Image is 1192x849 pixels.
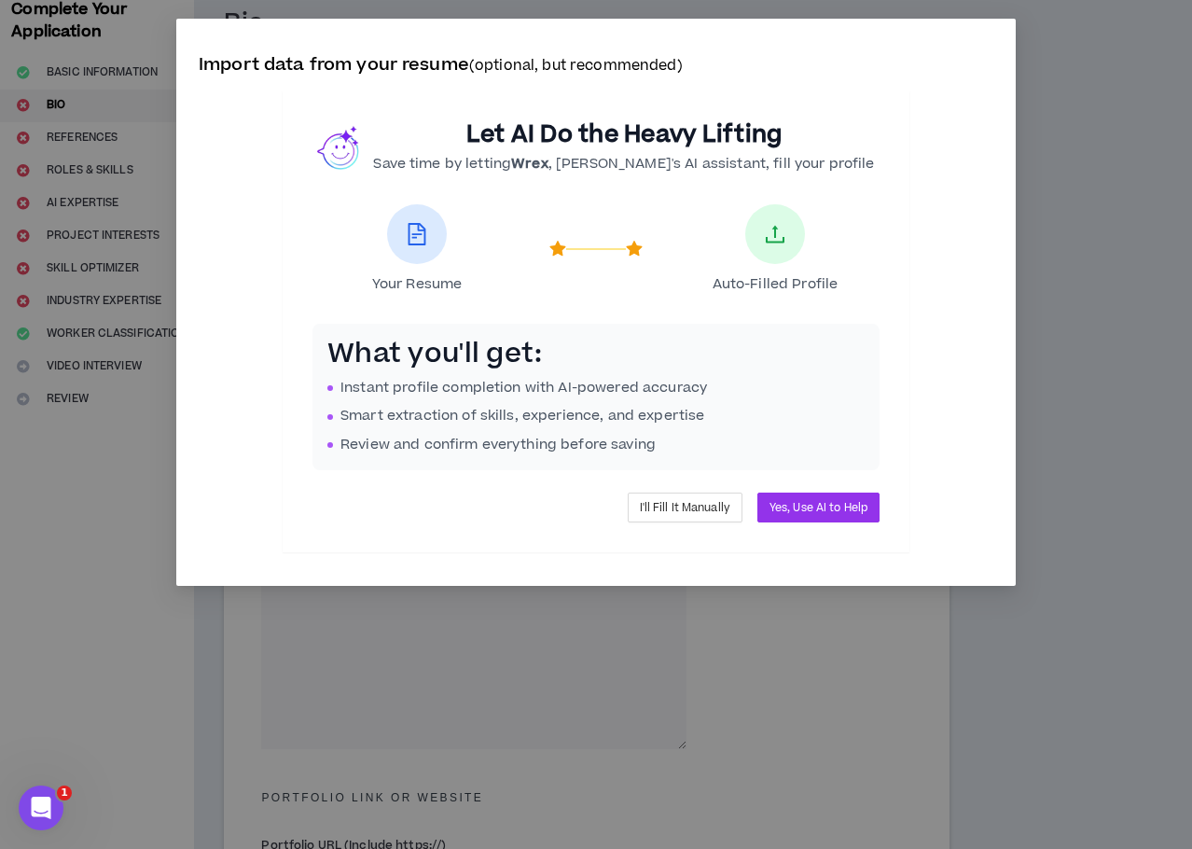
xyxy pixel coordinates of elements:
iframe: Intercom live chat [19,786,63,830]
button: Yes, Use AI to Help [757,493,880,522]
span: upload [764,223,786,245]
li: Instant profile completion with AI-powered accuracy [327,378,865,398]
img: wrex.png [317,125,362,170]
span: file-text [406,223,428,245]
span: star [549,241,566,257]
li: Smart extraction of skills, experience, and expertise [327,406,865,426]
b: Wrex [511,154,548,174]
li: Review and confirm everything before saving [327,435,865,455]
h3: What you'll get: [327,339,865,370]
span: 1 [57,786,72,800]
p: Import data from your resume [199,52,993,79]
button: I'll Fill It Manually [628,493,742,522]
span: I'll Fill It Manually [640,499,730,517]
small: (optional, but recommended) [469,56,683,76]
button: Close [965,19,1016,69]
h2: Let AI Do the Heavy Lifting [373,120,874,150]
p: Save time by letting , [PERSON_NAME]'s AI assistant, fill your profile [373,154,874,174]
span: Your Resume [372,275,463,294]
span: Yes, Use AI to Help [769,499,867,517]
span: Auto-Filled Profile [713,275,839,294]
span: star [626,241,643,257]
